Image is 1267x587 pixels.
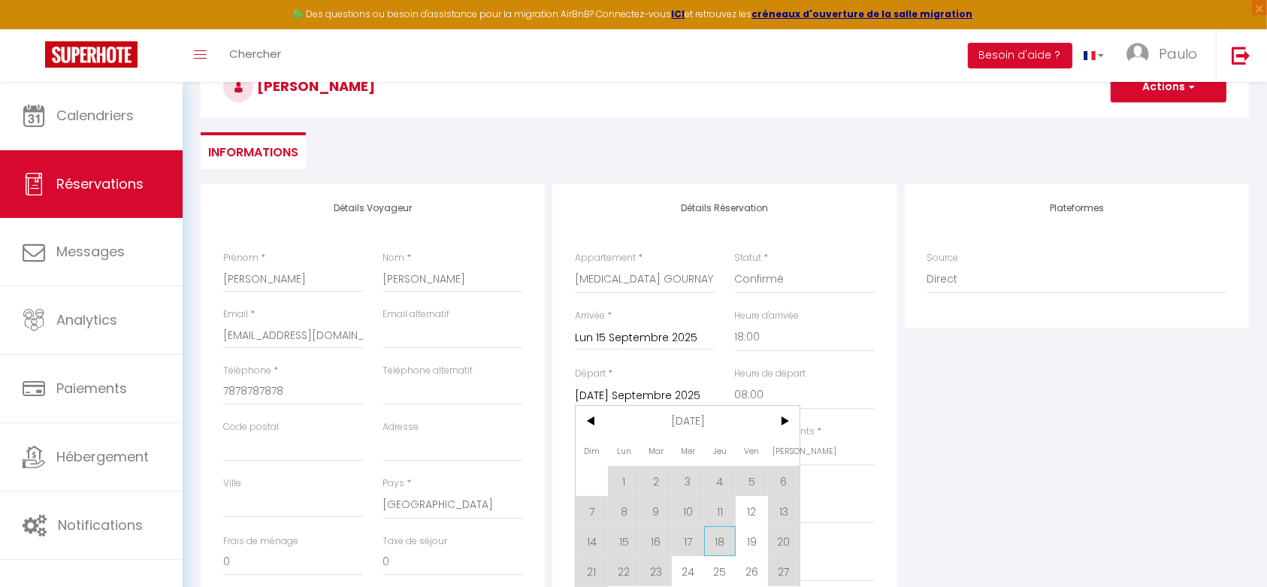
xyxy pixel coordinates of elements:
label: Appartement [575,251,636,265]
span: 26 [736,556,768,586]
span: 20 [768,526,800,556]
label: Email alternatif [383,307,449,322]
span: 16 [640,526,672,556]
label: Source [927,251,959,265]
span: 21 [576,556,608,586]
span: Analytics [56,310,117,329]
label: Téléphone [223,364,271,378]
label: Taxe de séjour [383,534,447,549]
span: Chercher [229,46,281,62]
span: Notifications [58,516,143,534]
label: Code postal [223,420,279,434]
img: logout [1232,46,1250,65]
h4: Plateformes [927,203,1226,213]
span: Hébergement [56,447,149,466]
label: Arrivée [575,309,605,323]
label: Adresse [383,420,419,434]
label: Pays [383,477,404,491]
span: 7 [576,496,608,526]
span: 24 [672,556,704,586]
label: Frais de ménage [223,534,298,549]
label: Heure d'arrivée [735,309,800,323]
span: Jeu [704,436,736,466]
span: 27 [768,556,800,586]
span: Paiements [56,379,127,398]
li: Informations [201,132,306,169]
span: [PERSON_NAME] [768,436,800,466]
a: Chercher [218,29,292,82]
span: 18 [704,526,736,556]
span: Lun [608,436,640,466]
span: 12 [736,496,768,526]
span: 6 [768,466,800,496]
label: Ville [223,477,241,491]
span: 17 [672,526,704,556]
span: 22 [608,556,640,586]
label: Heure de départ [735,367,806,381]
span: Ven [736,436,768,466]
img: ... [1126,43,1149,65]
span: Dim [576,436,608,466]
a: créneaux d'ouverture de la salle migration [752,8,973,20]
a: ... Paulo [1115,29,1216,82]
span: Paulo [1159,44,1197,63]
label: Départ [575,367,606,381]
span: 15 [608,526,640,556]
span: [PERSON_NAME] [223,77,375,95]
a: ICI [672,8,685,20]
span: Mer [672,436,704,466]
button: Besoin d'aide ? [968,43,1072,68]
span: [DATE] [608,406,768,436]
label: Téléphone alternatif [383,364,473,378]
span: 10 [672,496,704,526]
img: Super Booking [45,41,138,68]
span: 23 [640,556,672,586]
span: 9 [640,496,672,526]
button: Ouvrir le widget de chat LiveChat [12,6,57,51]
span: Calendriers [56,106,134,125]
span: 5 [736,466,768,496]
h4: Détails Réservation [575,203,874,213]
span: 11 [704,496,736,526]
label: Email [223,307,248,322]
span: 19 [736,526,768,556]
span: > [768,406,800,436]
label: Prénom [223,251,259,265]
h4: Détails Voyageur [223,203,522,213]
span: 2 [640,466,672,496]
span: < [576,406,608,436]
span: 3 [672,466,704,496]
span: Messages [56,242,125,261]
span: 14 [576,526,608,556]
span: Mar [640,436,672,466]
span: 4 [704,466,736,496]
label: Statut [735,251,762,265]
span: Réservations [56,174,144,193]
button: Actions [1111,72,1226,102]
span: 13 [768,496,800,526]
span: 8 [608,496,640,526]
label: Nom [383,251,404,265]
span: 1 [608,466,640,496]
span: 25 [704,556,736,586]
